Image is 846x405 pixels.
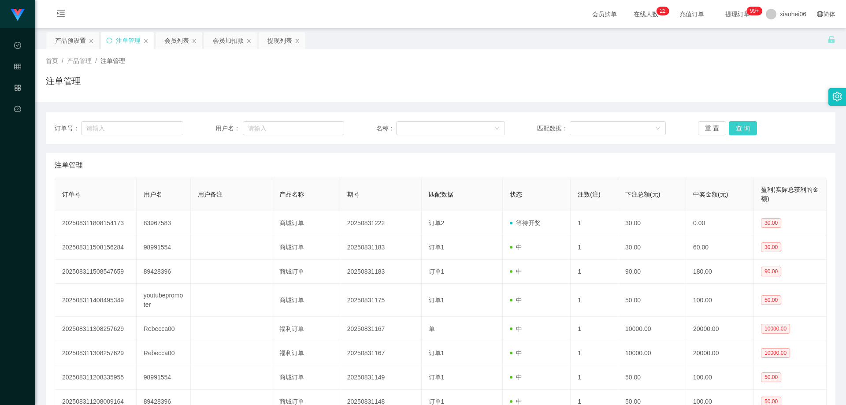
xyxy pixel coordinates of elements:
span: 名称： [376,124,396,133]
td: 1 [571,284,618,317]
p: 2 [660,7,663,15]
td: 1 [571,365,618,390]
span: 10000.00 [761,324,790,334]
h1: 注单管理 [46,74,81,88]
td: 商城订单 [272,211,340,235]
span: 订单1 [429,297,445,304]
button: 查 询 [729,121,757,135]
td: 90.00 [618,260,686,284]
td: 89428396 [137,260,191,284]
td: 商城订单 [272,284,340,317]
span: 期号 [347,191,360,198]
span: 注单管理 [100,57,125,64]
span: 订单1 [429,349,445,357]
td: 1 [571,235,618,260]
td: 20250831167 [340,341,422,365]
td: 10000.00 [618,317,686,341]
td: 50.00 [618,365,686,390]
td: youtubepromoter [137,284,191,317]
td: 商城订单 [272,260,340,284]
i: 图标: down [655,126,660,132]
td: 100.00 [686,365,754,390]
span: 90.00 [761,267,781,276]
i: 图标: close [295,38,300,44]
a: 图标: dashboard平台首页 [14,100,21,189]
span: / [62,57,63,64]
td: 1 [571,211,618,235]
td: 20250831175 [340,284,422,317]
div: 会员加扣款 [213,32,244,49]
td: 202508311508547659 [55,260,137,284]
td: 1 [571,317,618,341]
span: 30.00 [761,218,781,228]
span: 订单1 [429,374,445,381]
i: 图标: down [494,126,500,132]
i: 图标: menu-unfold [46,0,76,29]
p: 2 [663,7,666,15]
span: 10000.00 [761,348,790,358]
span: 注数(注) [578,191,600,198]
td: 202508311308257629 [55,341,137,365]
span: 中 [510,268,522,275]
td: 1 [571,260,618,284]
i: 图标: table [14,59,21,77]
span: 用户名： [215,124,243,133]
span: 订单1 [429,244,445,251]
td: 10000.00 [618,341,686,365]
td: Rebecca00 [137,317,191,341]
i: 图标: appstore-o [14,80,21,98]
span: 充值订单 [675,11,709,17]
span: 产品名称 [279,191,304,198]
input: 请输入 [81,121,183,135]
span: / [95,57,97,64]
td: 180.00 [686,260,754,284]
span: 在线人数 [629,11,663,17]
span: 状态 [510,191,522,198]
td: 83967583 [137,211,191,235]
span: 中 [510,374,522,381]
td: 0.00 [686,211,754,235]
sup: 1043 [746,7,762,15]
span: 盈利(实际总获利的金额) [761,186,819,202]
td: 商城订单 [272,365,340,390]
span: 用户备注 [198,191,223,198]
span: 会员管理 [14,63,21,142]
td: 20000.00 [686,341,754,365]
span: 首页 [46,57,58,64]
td: 202508311308257629 [55,317,137,341]
span: 订单1 [429,268,445,275]
div: 注单管理 [116,32,141,49]
i: 图标: unlock [827,36,835,44]
img: logo.9652507e.png [11,9,25,21]
td: 50.00 [618,284,686,317]
span: 中 [510,349,522,357]
td: 20250831167 [340,317,422,341]
i: 图标: close [246,38,252,44]
span: 30.00 [761,242,781,252]
span: 下注总额(元) [625,191,660,198]
td: 60.00 [686,235,754,260]
div: 提现列表 [267,32,292,49]
td: 福利订单 [272,341,340,365]
span: 订单号： [55,124,81,133]
span: 50.00 [761,372,781,382]
i: 图标: check-circle-o [14,38,21,56]
td: 20250831183 [340,235,422,260]
td: 1 [571,341,618,365]
span: 中 [510,244,522,251]
span: 单 [429,325,435,332]
td: 20000.00 [686,317,754,341]
td: 202508311208335955 [55,365,137,390]
span: 中奖金额(元) [693,191,728,198]
td: Rebecca00 [137,341,191,365]
button: 重 置 [698,121,726,135]
td: 20250831149 [340,365,422,390]
i: 图标: global [817,11,823,17]
span: 提现订单 [721,11,754,17]
i: 图标: close [143,38,148,44]
span: 用户名 [144,191,162,198]
td: 98991554 [137,235,191,260]
span: 注单管理 [55,160,83,171]
span: 中 [510,297,522,304]
td: 30.00 [618,235,686,260]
